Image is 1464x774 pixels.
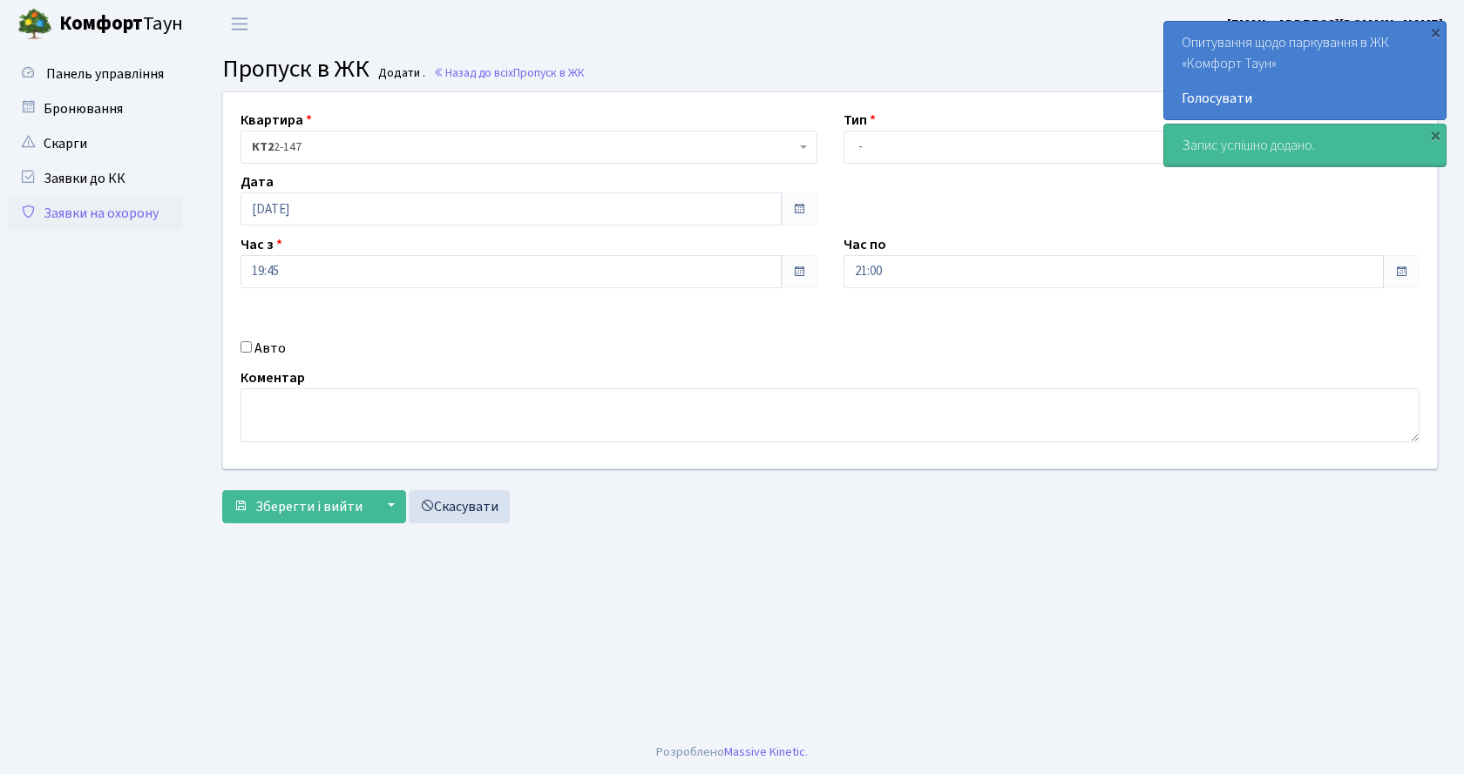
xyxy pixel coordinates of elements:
b: [EMAIL_ADDRESS][DOMAIN_NAME] [1227,15,1443,34]
div: Розроблено . [656,743,808,762]
button: Переключити навігацію [218,10,261,38]
small: Додати . [375,66,425,81]
div: × [1427,24,1444,41]
div: × [1427,126,1444,144]
span: Зберегти і вийти [255,497,363,516]
span: Панель управління [46,64,164,84]
span: Пропуск в ЖК [513,64,585,81]
img: logo.png [17,7,52,42]
label: Дата [241,172,274,192]
b: КТ2 [252,138,274,156]
div: Запис успішно додано. [1164,125,1446,166]
a: Massive Kinetic [724,743,805,761]
span: <b>КТ2</b>&nbsp;&nbsp;&nbsp;2-147 [252,138,796,156]
a: Панель управління [9,57,183,91]
button: Зберегти і вийти [222,490,374,523]
a: Заявки на охорону [9,196,183,231]
a: Скарги [9,126,183,161]
a: Бронювання [9,91,183,126]
span: <b>КТ2</b>&nbsp;&nbsp;&nbsp;2-147 [241,131,817,164]
label: Тип [844,110,876,131]
a: [EMAIL_ADDRESS][DOMAIN_NAME] [1227,14,1443,35]
a: Заявки до КК [9,161,183,196]
a: Скасувати [409,490,510,523]
label: Квартира [241,110,312,131]
div: Опитування щодо паркування в ЖК «Комфорт Таун» [1164,22,1446,119]
label: Час з [241,234,282,255]
span: Пропуск в ЖК [222,51,369,86]
a: Назад до всіхПропуск в ЖК [433,64,585,81]
b: Комфорт [59,10,143,37]
label: Час по [844,234,886,255]
label: Коментар [241,367,305,388]
span: Таун [59,10,183,39]
label: Авто [254,338,286,359]
a: Голосувати [1182,88,1428,109]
